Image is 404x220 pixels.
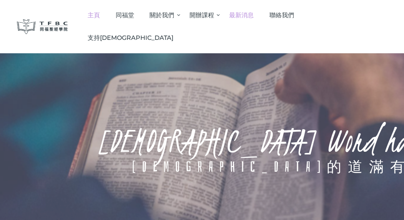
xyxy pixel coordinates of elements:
[142,4,182,26] a: 關於我們
[269,11,294,19] span: 聯絡我們
[108,4,142,26] a: 同福堂
[221,4,262,26] a: 最新消息
[132,159,327,173] div: [DEMOGRAPHIC_DATA]
[348,159,369,173] div: 道
[80,26,181,49] a: 支持[DEMOGRAPHIC_DATA]
[17,19,68,34] img: 同福聖經學院 TFBC
[80,4,108,26] a: 主頁
[229,11,254,19] span: 最新消息
[261,4,302,26] a: 聯絡我們
[115,11,134,19] span: 同福堂
[88,11,100,19] span: 主頁
[327,159,348,173] div: 的
[150,11,174,19] span: 關於我們
[181,4,221,26] a: 開辦課程
[369,159,390,173] div: 滿
[88,34,173,41] span: 支持[DEMOGRAPHIC_DATA]
[190,11,214,19] span: 開辦課程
